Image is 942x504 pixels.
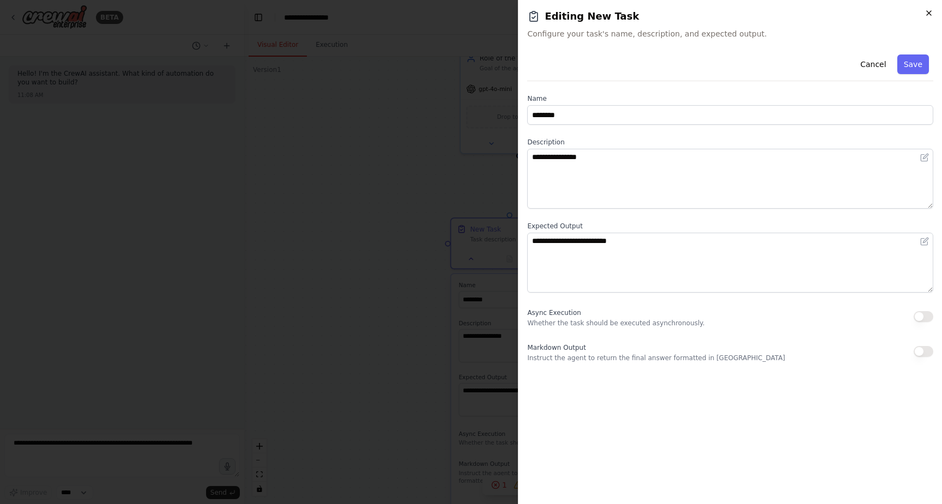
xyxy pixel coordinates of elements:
h2: Editing New Task [527,9,933,24]
span: Markdown Output [527,344,585,351]
p: Whether the task should be executed asynchronously. [527,319,704,327]
button: Open in editor [918,235,931,248]
button: Cancel [854,54,892,74]
button: Open in editor [918,151,931,164]
p: Instruct the agent to return the final answer formatted in [GEOGRAPHIC_DATA] [527,354,785,362]
label: Expected Output [527,222,933,230]
span: Configure your task's name, description, and expected output. [527,28,933,39]
label: Name [527,94,933,103]
span: Async Execution [527,309,581,317]
button: Save [897,54,929,74]
label: Description [527,138,933,147]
